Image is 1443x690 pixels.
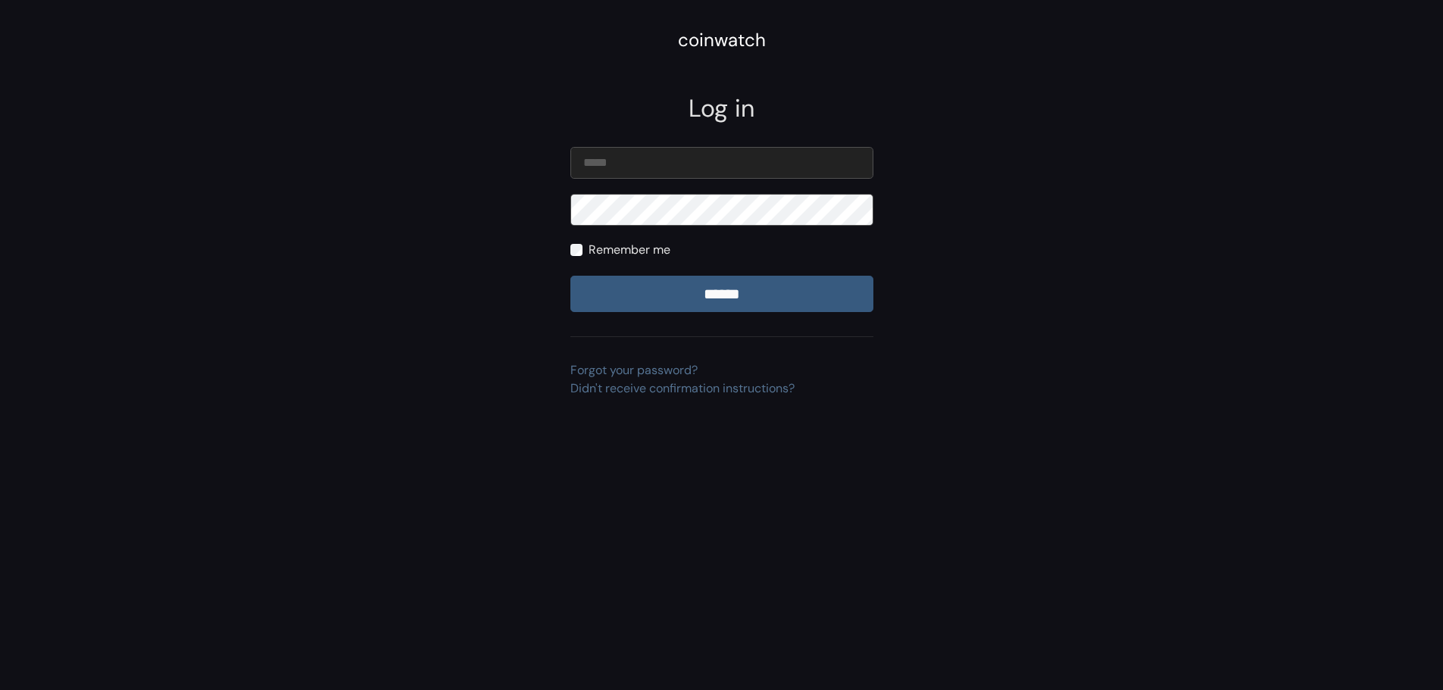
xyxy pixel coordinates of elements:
[678,27,766,54] div: coinwatch
[570,380,795,396] a: Didn't receive confirmation instructions?
[589,241,670,259] label: Remember me
[570,362,698,378] a: Forgot your password?
[678,34,766,50] a: coinwatch
[570,94,873,123] h2: Log in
